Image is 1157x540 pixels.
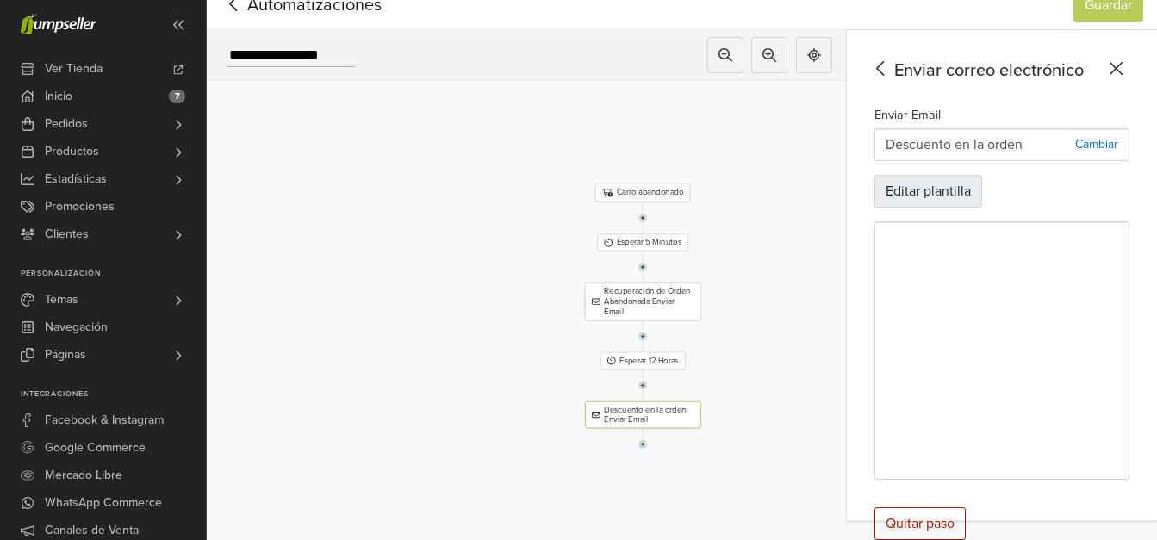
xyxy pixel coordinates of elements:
[45,110,88,138] span: Pedidos
[1075,135,1118,153] p: Cambiar
[874,175,982,208] button: Editar plantilla
[45,193,115,220] span: Promociones
[585,283,700,320] div: Recuperación de Orden Abandonada Enviar Email
[45,489,162,517] span: WhatsApp Commerce
[585,401,700,428] div: Descuento en la orden Enviar Email
[45,286,78,313] span: Temas
[21,269,206,279] p: Personalización
[595,183,690,202] div: Carro abandonado
[21,389,206,400] p: Integraciones
[45,55,103,83] span: Ver Tienda
[45,462,122,489] span: Mercado Libre
[45,434,146,462] span: Google Commerce
[638,428,647,460] img: line-7960e5f4d2b50ad2986e.svg
[45,407,164,434] span: Facebook & Instagram
[45,83,72,110] span: Inicio
[638,202,647,233] img: line-7960e5f4d2b50ad2986e.svg
[45,138,99,165] span: Productos
[45,165,107,193] span: Estadísticas
[874,106,941,125] label: Enviar Email
[868,58,1129,84] div: Enviar correo electrónico
[45,313,108,341] span: Navegación
[638,369,647,401] img: line-7960e5f4d2b50ad2986e.svg
[886,134,1023,155] p: Descuento en la orden
[638,251,647,283] img: line-7960e5f4d2b50ad2986e.svg
[45,341,86,369] span: Páginas
[874,507,966,540] div: Quitar paso
[600,352,685,369] div: Esperar 12 Horas
[875,222,1129,479] iframe: Descuento en la orden
[598,234,688,251] div: Esperar 5 Minutos
[45,220,89,248] span: Clientes
[169,90,185,103] span: 7
[638,320,647,352] img: line-7960e5f4d2b50ad2986e.svg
